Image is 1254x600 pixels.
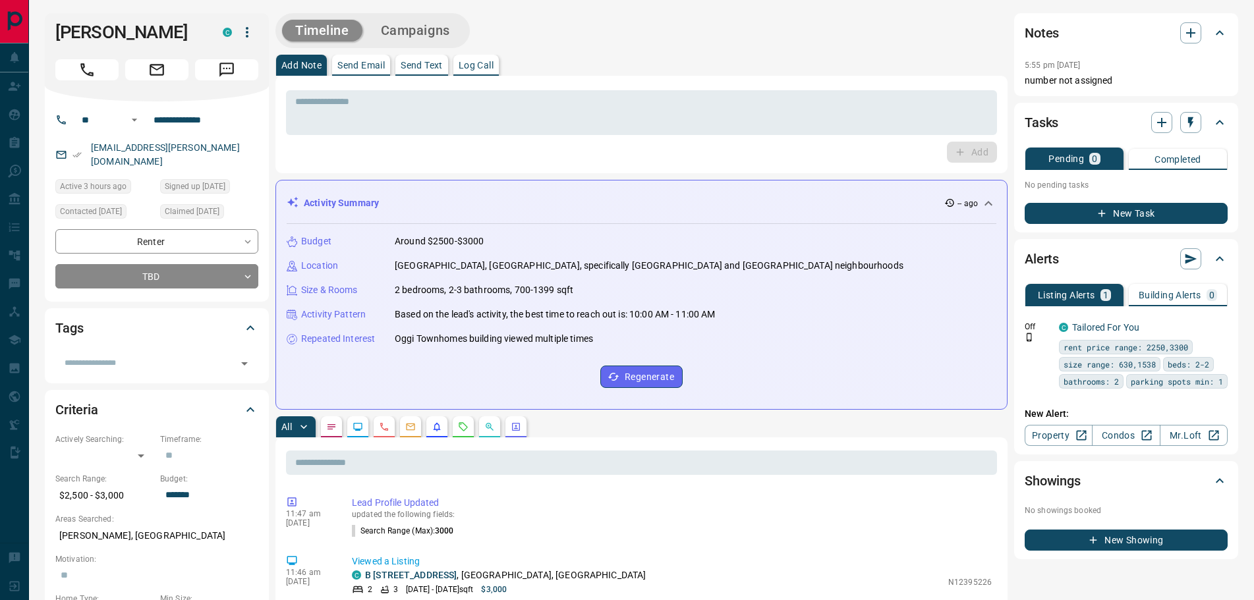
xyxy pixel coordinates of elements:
p: Completed [1154,155,1201,164]
p: Budget: [160,473,258,485]
p: Oggi Townhomes building viewed multiple times [395,332,593,346]
div: Criteria [55,394,258,425]
span: size range: 630,1538 [1064,358,1156,371]
h2: Showings [1025,470,1081,491]
span: 3000 [435,526,453,535]
div: TBD [55,264,258,288]
p: Send Text [401,61,443,70]
p: 0 [1092,154,1097,163]
p: Actively Searching: [55,433,154,445]
span: bathrooms: 2 [1064,375,1119,388]
div: condos.ca [1059,323,1068,332]
p: Motivation: [55,553,258,565]
h2: Alerts [1025,248,1059,269]
div: condos.ca [352,570,361,580]
p: 1 [1103,290,1108,300]
p: Repeated Interest [301,332,375,346]
div: Activity Summary-- ago [287,191,996,215]
svg: Push Notification Only [1025,333,1034,342]
p: [GEOGRAPHIC_DATA], [GEOGRAPHIC_DATA], specifically [GEOGRAPHIC_DATA] and [GEOGRAPHIC_DATA] neighb... [395,259,903,273]
p: Location [301,259,338,273]
div: condos.ca [223,28,232,37]
div: Fri Apr 14 2017 [160,179,258,198]
p: 3 [393,584,398,595]
svg: Notes [326,422,337,432]
p: Areas Searched: [55,513,258,525]
svg: Requests [458,422,469,432]
p: -- ago [957,198,978,209]
p: Off [1025,321,1051,333]
button: Open [127,112,142,128]
p: 2 [368,584,372,595]
div: Tags [55,312,258,344]
button: Regenerate [600,366,683,388]
svg: Email Verified [72,150,82,159]
h2: Tags [55,317,83,339]
div: Alerts [1025,243,1228,275]
p: Add Note [281,61,322,70]
button: Timeline [282,20,362,41]
a: B [STREET_ADDRESS] [365,570,457,580]
p: $3,000 [481,584,507,595]
span: Call [55,59,119,80]
p: Activity Summary [304,196,379,210]
p: Budget [301,234,331,248]
p: Building Alerts [1139,290,1201,300]
p: [DATE] [286,518,332,528]
p: Timeframe: [160,433,258,445]
p: 5:55 pm [DATE] [1025,61,1081,70]
h2: Notes [1025,22,1059,43]
p: Lead Profile Updated [352,496,992,510]
p: 0 [1209,290,1214,300]
div: Renter [55,229,258,254]
svg: Opportunities [484,422,495,432]
p: [DATE] - [DATE] sqft [406,584,473,595]
div: Fri Aug 20 2021 [55,204,154,223]
p: Activity Pattern [301,308,366,321]
p: N12395226 [948,576,992,588]
span: parking spots min: 1 [1131,375,1223,388]
p: Search Range (Max) : [352,525,454,537]
svg: Agent Actions [511,422,521,432]
p: updated the following fields: [352,510,992,519]
span: Signed up [DATE] [165,180,225,193]
a: Property [1025,425,1093,446]
a: Condos [1092,425,1160,446]
svg: Lead Browsing Activity [353,422,363,432]
div: Tue Sep 16 2025 [55,179,154,198]
button: Campaigns [368,20,463,41]
p: Based on the lead's activity, the best time to reach out is: 10:00 AM - 11:00 AM [395,308,716,321]
div: Tasks [1025,107,1228,138]
span: Active 3 hours ago [60,180,127,193]
a: Mr.Loft [1160,425,1228,446]
a: [EMAIL_ADDRESS][PERSON_NAME][DOMAIN_NAME] [91,142,240,167]
div: Thu Aug 17 2023 [160,204,258,223]
svg: Listing Alerts [432,422,442,432]
p: number not assigned [1025,74,1228,88]
span: beds: 2-2 [1168,358,1209,371]
span: Claimed [DATE] [165,205,219,218]
p: All [281,422,292,431]
span: Email [125,59,188,80]
p: $2,500 - $3,000 [55,485,154,506]
p: 11:47 am [286,509,332,518]
p: Send Email [337,61,385,70]
p: Listing Alerts [1038,290,1095,300]
span: rent price range: 2250,3300 [1064,341,1188,354]
svg: Calls [379,422,389,432]
p: Size & Rooms [301,283,358,297]
p: [PERSON_NAME], [GEOGRAPHIC_DATA] [55,525,258,547]
span: Message [195,59,258,80]
p: Log Call [459,61,494,70]
p: Viewed a Listing [352,555,992,568]
button: New Showing [1025,530,1228,551]
button: New Task [1025,203,1228,224]
h2: Criteria [55,399,98,420]
p: Search Range: [55,473,154,485]
p: 11:46 am [286,568,332,577]
div: Notes [1025,17,1228,49]
h1: [PERSON_NAME] [55,22,203,43]
svg: Emails [405,422,416,432]
p: No pending tasks [1025,175,1228,195]
button: Open [235,354,254,373]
